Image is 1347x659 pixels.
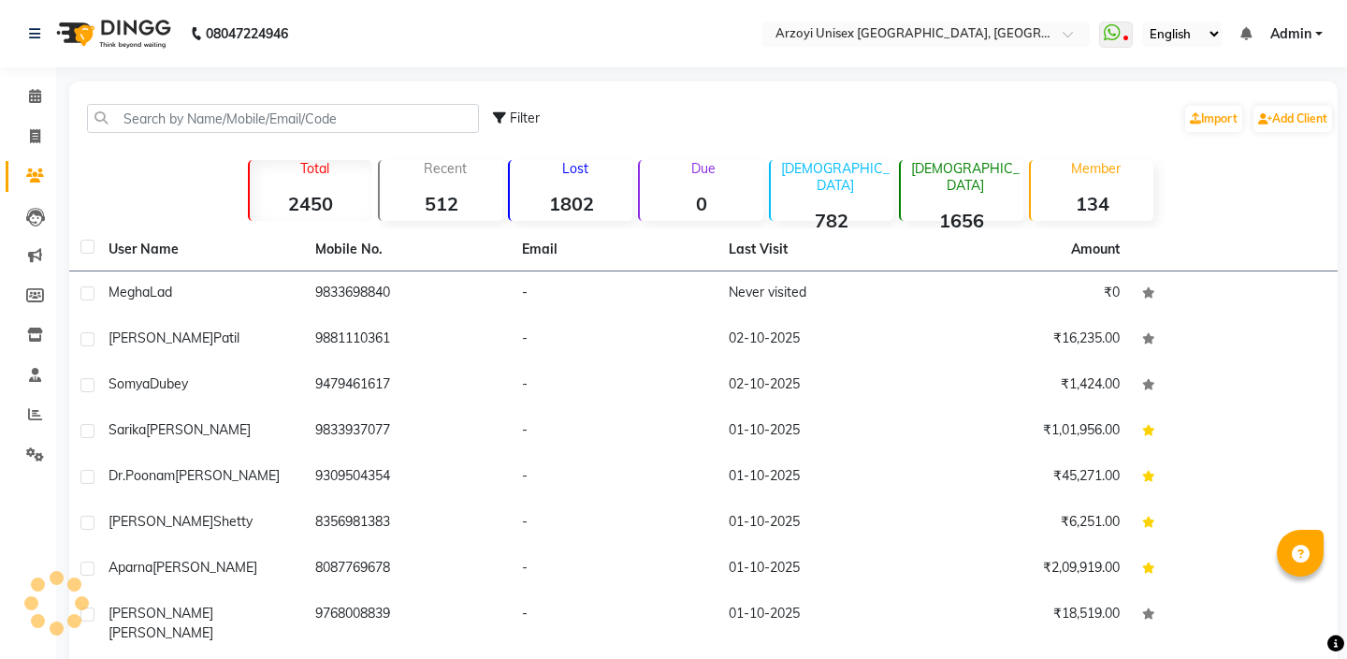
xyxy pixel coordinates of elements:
[511,228,717,271] th: Email
[387,160,502,177] p: Recent
[213,513,253,530] span: Shetty
[717,409,924,455] td: 01-10-2025
[304,317,511,363] td: 9881110361
[304,547,511,593] td: 8087769678
[109,605,213,622] span: [PERSON_NAME]
[109,329,213,346] span: [PERSON_NAME]
[511,547,717,593] td: -
[510,192,632,215] strong: 1802
[250,192,372,215] strong: 2450
[87,104,479,133] input: Search by Name/Mobile/Email/Code
[1031,192,1153,215] strong: 134
[109,559,152,576] span: Aparna
[146,421,251,438] span: [PERSON_NAME]
[717,363,924,409] td: 02-10-2025
[511,317,717,363] td: -
[1060,228,1131,271] th: Amount
[511,501,717,547] td: -
[1038,160,1153,177] p: Member
[380,192,502,215] strong: 512
[109,284,150,300] span: Megha
[924,363,1131,409] td: ₹1,424.00
[717,228,924,271] th: Last Visit
[109,513,213,530] span: [PERSON_NAME]
[924,409,1131,455] td: ₹1,01,956.00
[517,160,632,177] p: Lost
[908,160,1023,194] p: [DEMOGRAPHIC_DATA]
[924,593,1131,654] td: ₹18,519.00
[304,501,511,547] td: 8356981383
[717,455,924,501] td: 01-10-2025
[206,7,288,60] b: 08047224946
[901,209,1023,232] strong: 1656
[511,593,717,654] td: -
[511,409,717,455] td: -
[150,284,172,300] span: Lad
[511,455,717,501] td: -
[304,228,511,271] th: Mobile No.
[109,624,213,641] span: [PERSON_NAME]
[257,160,372,177] p: Total
[213,329,239,346] span: Patil
[1270,24,1311,44] span: Admin
[150,375,188,392] span: Dubey
[109,467,175,484] span: Dr.Poonam
[640,192,762,215] strong: 0
[644,160,762,177] p: Due
[304,363,511,409] td: 9479461617
[717,501,924,547] td: 01-10-2025
[304,593,511,654] td: 9768008839
[152,559,257,576] span: [PERSON_NAME]
[771,209,893,232] strong: 782
[511,363,717,409] td: -
[48,7,176,60] img: logo
[717,271,924,317] td: Never visited
[510,110,540,126] span: Filter
[924,271,1131,317] td: ₹0
[717,317,924,363] td: 02-10-2025
[717,547,924,593] td: 01-10-2025
[175,467,280,484] span: [PERSON_NAME]
[97,228,304,271] th: User Name
[1253,106,1332,132] a: Add Client
[109,375,150,392] span: Somya
[304,455,511,501] td: 9309504354
[511,271,717,317] td: -
[924,455,1131,501] td: ₹45,271.00
[924,501,1131,547] td: ₹6,251.00
[778,160,893,194] p: [DEMOGRAPHIC_DATA]
[304,409,511,455] td: 9833937077
[109,421,146,438] span: Sarika
[717,593,924,654] td: 01-10-2025
[924,547,1131,593] td: ₹2,09,919.00
[304,271,511,317] td: 9833698840
[924,317,1131,363] td: ₹16,235.00
[1185,106,1242,132] a: Import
